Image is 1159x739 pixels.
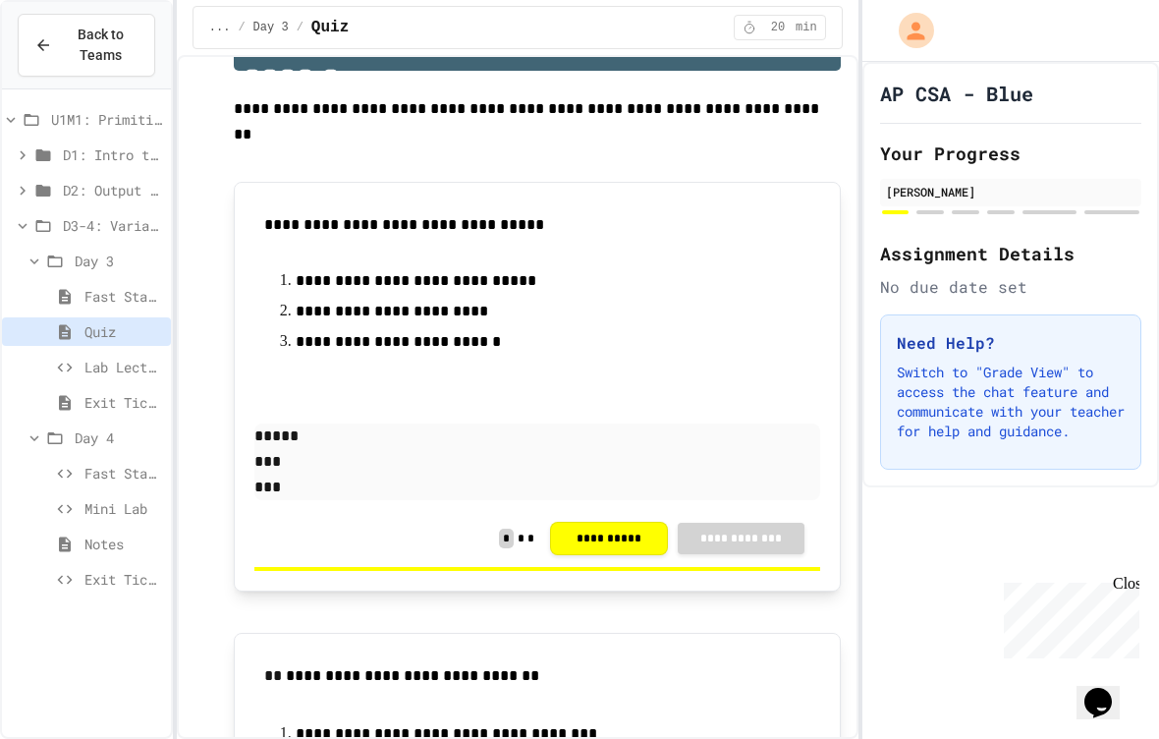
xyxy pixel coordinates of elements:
span: 20 [762,20,794,35]
h1: AP CSA - Blue [880,80,1033,107]
iframe: chat widget [1076,660,1139,719]
span: / [238,20,245,35]
div: No due date set [880,275,1141,299]
h2: Your Progress [880,140,1141,167]
span: U1M1: Primitives, Variables, Basic I/O [51,109,163,130]
span: Day 3 [253,20,289,35]
span: Day 3 [75,251,163,271]
span: min [796,20,817,35]
span: Notes [84,534,163,554]
span: / [297,20,304,35]
span: D1: Intro to APCSA [63,144,163,165]
button: Back to Teams [18,14,155,77]
span: Quiz [311,16,349,39]
p: Switch to "Grade View" to access the chat feature and communicate with your teacher for help and ... [897,363,1125,441]
span: Exit Ticket [84,569,163,590]
span: D2: Output and Compiling Code [63,180,163,200]
div: My Account [878,8,939,53]
h3: Need Help? [897,331,1125,355]
div: Chat with us now!Close [8,8,136,125]
span: D3-4: Variables and Input [63,215,163,236]
span: Quiz [84,321,163,342]
span: Fast Start [84,463,163,483]
span: Mini Lab [84,498,163,519]
span: Exit Ticket [84,392,163,413]
h2: Assignment Details [880,240,1141,267]
iframe: chat widget [996,575,1139,658]
span: Back to Teams [64,25,138,66]
span: Day 4 [75,427,163,448]
span: Lab Lecture [84,357,163,377]
span: ... [209,20,231,35]
div: [PERSON_NAME] [886,183,1135,200]
span: Fast Start [84,286,163,307]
